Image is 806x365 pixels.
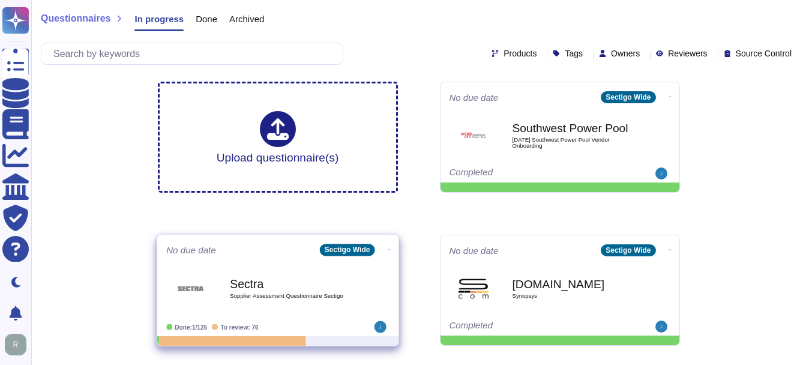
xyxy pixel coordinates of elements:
[134,14,184,23] span: In progress
[374,321,386,333] img: user
[668,49,707,58] span: Reviewers
[319,244,374,256] div: Sectigo Wide
[459,274,489,304] img: Logo
[601,91,655,103] div: Sectigo Wide
[175,324,207,330] span: Done: 1/125
[229,14,264,23] span: Archived
[41,14,110,23] span: Questionnaires
[565,49,583,58] span: Tags
[230,278,351,289] b: Sectra
[230,293,351,299] span: Supplier Assessment Questionnaire Sectigo
[601,244,655,256] div: Sectigo Wide
[513,137,633,148] span: [DATE] Southwest Power Pool Vendor Onboarding
[655,321,667,333] img: user
[5,334,26,355] img: user
[2,331,35,358] button: user
[513,122,633,134] b: Southwest Power Pool
[217,111,339,163] div: Upload questionnaire(s)
[450,321,597,333] div: Completed
[166,246,216,255] span: No due date
[611,49,640,58] span: Owners
[513,279,633,290] b: [DOMAIN_NAME]
[196,14,217,23] span: Done
[655,167,667,179] img: user
[459,121,489,151] img: Logo
[450,93,499,102] span: No due date
[513,293,633,299] span: Synopsys
[736,49,792,58] span: Source Control
[175,273,206,304] img: Logo
[504,49,537,58] span: Products
[450,246,499,255] span: No due date
[450,167,597,179] div: Completed
[47,43,343,64] input: Search by keywords
[220,324,258,330] span: To review: 76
